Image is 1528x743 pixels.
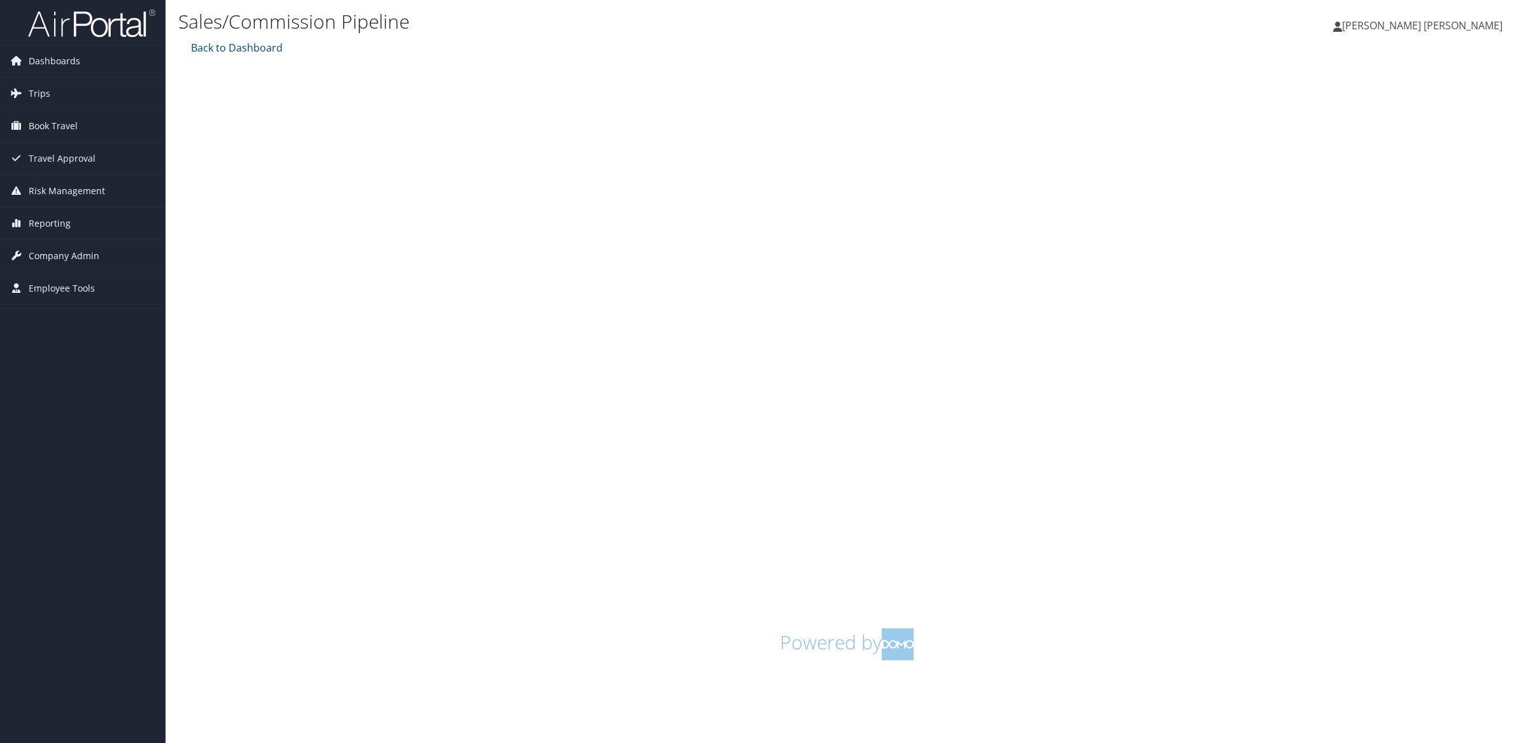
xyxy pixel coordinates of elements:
h1: Powered by [188,628,1506,660]
span: [PERSON_NAME] [PERSON_NAME] [1342,18,1503,32]
span: Travel Approval [29,143,95,174]
span: Risk Management [29,175,105,207]
span: Reporting [29,208,71,239]
img: domo-logo.png [882,628,914,660]
span: Book Travel [29,110,78,142]
span: Employee Tools [29,272,95,304]
img: airportal-logo.png [28,8,155,38]
span: Company Admin [29,240,99,272]
span: Dashboards [29,45,80,77]
span: Trips [29,78,50,110]
a: [PERSON_NAME] [PERSON_NAME] [1333,6,1515,45]
a: Back to Dashboard [188,41,283,55]
h1: Sales/Commission Pipeline [178,8,1070,35]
